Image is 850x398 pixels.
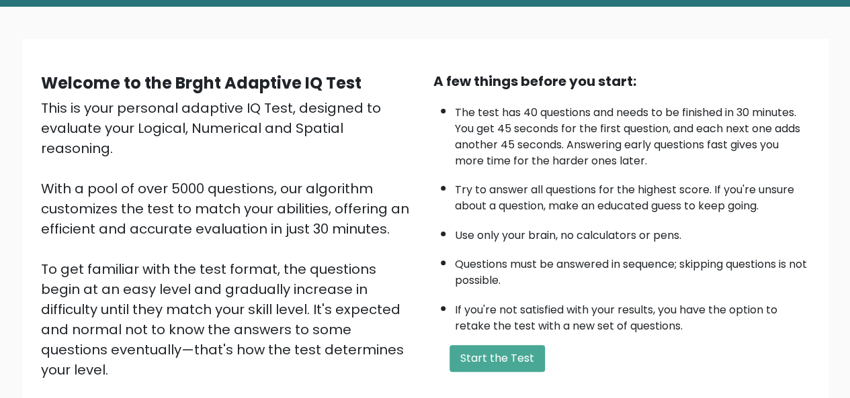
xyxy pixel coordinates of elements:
div: A few things before you start: [433,71,810,91]
b: Welcome to the Brght Adaptive IQ Test [41,72,362,94]
li: The test has 40 questions and needs to be finished in 30 minutes. You get 45 seconds for the firs... [455,98,810,169]
li: Questions must be answered in sequence; skipping questions is not possible. [455,250,810,289]
li: If you're not satisfied with your results, you have the option to retake the test with a new set ... [455,295,810,334]
li: Use only your brain, no calculators or pens. [455,221,810,244]
button: Start the Test [450,345,545,372]
li: Try to answer all questions for the highest score. If you're unsure about a question, make an edu... [455,175,810,214]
